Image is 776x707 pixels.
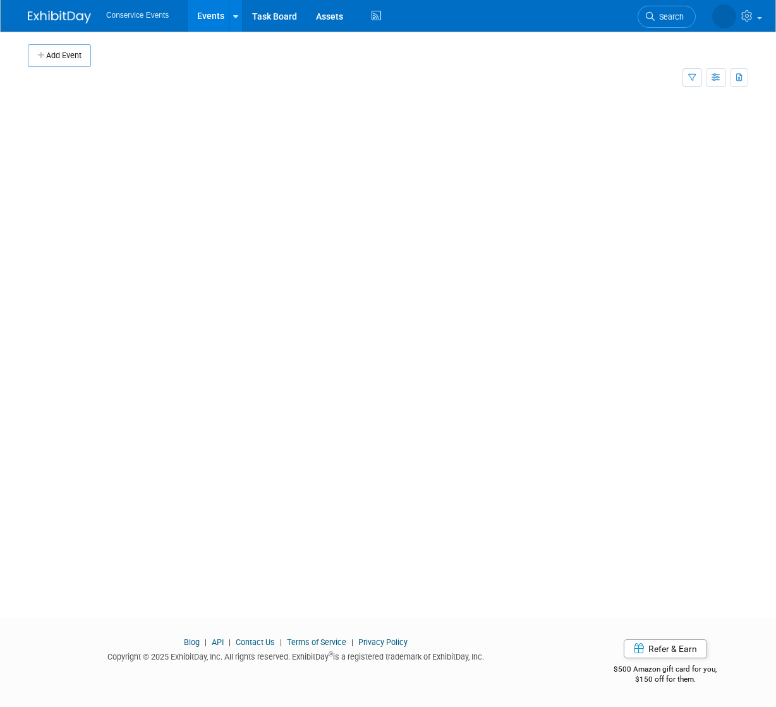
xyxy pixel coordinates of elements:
[329,651,333,658] sup: ®
[583,656,749,685] div: $500 Amazon gift card for you,
[226,637,234,647] span: |
[202,637,210,647] span: |
[28,11,91,23] img: ExhibitDay
[212,637,224,647] a: API
[358,637,408,647] a: Privacy Policy
[106,11,169,20] span: Conservice Events
[184,637,200,647] a: Blog
[28,44,91,67] button: Add Event
[712,4,736,28] img: Amiee Griffey
[624,639,707,658] a: Refer & Earn
[236,637,275,647] a: Contact Us
[583,674,749,685] div: $150 off for them.
[277,637,285,647] span: |
[348,637,356,647] span: |
[287,637,346,647] a: Terms of Service
[638,6,696,28] a: Search
[28,648,564,663] div: Copyright © 2025 ExhibitDay, Inc. All rights reserved. ExhibitDay is a registered trademark of Ex...
[655,12,684,22] span: Search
